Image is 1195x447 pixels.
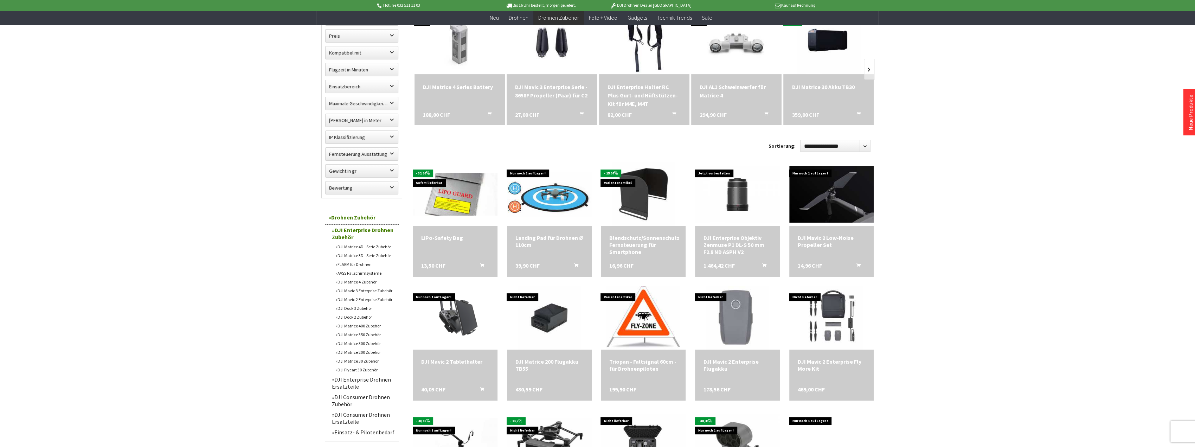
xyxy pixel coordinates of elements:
div: DJI Mavic 2 Enterprise Flugakku [703,358,771,372]
a: DJI Mavic 2 Enterprise Fly More Kit 469,00 CHF [798,358,866,372]
a: DJI Flycart 30 Zubehör [332,365,399,374]
a: DJI Matrice 400 Zubehör [332,321,399,330]
a: DJI Matrice 350 Zubehör [332,330,399,339]
a: DJI Mavic 2 Low-Noise Propeller Set 14,96 CHF In den Warenkorb [798,234,866,248]
a: DJI Matrice 3D - Serie Zubehör [332,251,399,260]
img: Triopan - Faltsignal 60cm - für Drohnenpiloten [606,286,680,350]
a: Landing Pad für Drohnen Ø 110cm 39,90 CHF In den Warenkorb [515,234,583,248]
a: Blendschutz/Sonnenschutz Fernsteuerung für Smartphone 16,96 CHF [609,234,677,255]
p: Kauf auf Rechnung [706,1,815,9]
a: DJI Mavic 3 Enterprise Serie - 8658F Propeller (Paar) für C2 27,00 CHF In den Warenkorb [515,83,589,100]
a: DJI Matrice 4 Zubehör [332,277,399,286]
span: 27,00 CHF [515,110,539,119]
span: 40,05 CHF [421,386,445,393]
a: DJI Mavic 2 Enterprise Flugakku 178,56 CHF [703,358,771,372]
button: In den Warenkorb [848,110,865,120]
a: Neue Produkte [1187,95,1194,130]
a: DJI Matrice 30 Zubehör [332,357,399,365]
a: DJI Mavic 2 Tablethalter 40,05 CHF In den Warenkorb [421,358,489,365]
img: DJI Mavic 2 Enterprise Fly More Kit [800,286,863,350]
button: In den Warenkorb [571,110,588,120]
a: DJI Matrice 200 Zubehör [332,348,399,357]
label: Kompatibel mit [326,46,398,59]
label: Flugzeit in Minuten [326,63,398,76]
p: DJI Drohnen Dealer [GEOGRAPHIC_DATA] [596,1,705,9]
a: DJI Matrice 300 Zubehör [332,339,399,348]
img: DJI Enterprise Halter RC Plus Gurt- und Hüftstützen-Kit für M4E, M4T [602,11,686,74]
a: DJI Enterprise Drohnen Zubehör [328,225,399,242]
span: Drohnen Zubehör [538,14,579,21]
p: Hotline 032 511 11 03 [376,1,486,9]
a: Drohnen Zubehör [325,210,399,225]
a: Sale [696,11,717,25]
div: DJI Enterprise Halter RC Plus Gurt- und Hüftstützen-Kit für M4E, M4T [608,83,681,108]
span: Sale [701,14,712,21]
button: In den Warenkorb [756,110,772,120]
span: 294,90 CHF [700,110,727,119]
button: In den Warenkorb [663,110,680,120]
button: In den Warenkorb [566,262,583,271]
span: 16,96 CHF [609,262,634,269]
a: DJI Matrice 4D - Serie Zubehör [332,242,399,251]
label: Maximale Geschwindigkeit in km/h [326,97,398,110]
button: In den Warenkorb [848,262,865,271]
button: In den Warenkorb [754,262,771,271]
div: DJI Mavic 2 Enterprise Fly More Kit [798,358,866,372]
div: DJI Enterprise Objektiv Zenmuse P1 DL-S 50 mm F2.8 ND ASPH V2 [703,234,771,255]
label: Gewicht in gr [326,165,398,177]
span: 82,00 CHF [608,110,632,119]
a: AVSS Fallschirmsysteme [332,269,399,277]
a: DJI Mavic 2 Enterprise Zubehör [332,295,399,304]
img: DJI Mavic 2 Tablethalter [413,294,497,342]
label: Einsatzbereich [326,80,398,93]
label: Fernsteuerung Ausstattung [326,148,398,160]
img: DJI Enterprise Objektiv Zenmuse P1 DL-S 50 mm F2.8 ND ASPH V2 [695,166,780,223]
p: Bis 16 Uhr bestellt, morgen geliefert. [486,1,596,9]
a: Foto + Video [584,11,622,25]
div: DJI Mavic 3 Enterprise Serie - 8658F Propeller (Paar) für C2 [515,83,589,100]
a: DJI Consumer Drohnen Zubehör [328,392,399,409]
span: 430,59 CHF [515,386,542,393]
a: DJI Enterprise Objektiv Zenmuse P1 DL-S 50 mm F2.8 ND ASPH V2 1.464,42 CHF In den Warenkorb [703,234,771,255]
a: DJI Dock 3 Zubehör [332,304,399,313]
a: DJI Mavic 3 Enterprise Zubehör [332,286,399,295]
span: Neu [490,14,499,21]
label: Maximale Flughöhe in Meter [326,114,398,127]
span: 359,00 CHF [792,110,819,119]
div: DJI Matrice 4 Series Battery [423,83,496,91]
img: DJI Mavic 3 Enterprise Serie - 8658F Propeller (Paar) für C2 [508,11,596,74]
img: DJI Matrice 30 Akku TB30 [797,11,860,74]
span: Gadgets [627,14,647,21]
span: 469,00 CHF [798,386,825,393]
img: LiPo-Safety Bag [413,173,497,216]
div: LiPo-Safety Bag [421,234,489,241]
span: 1.464,42 CHF [703,262,735,269]
a: DJI Matrice 4 Series Battery 188,00 CHF In den Warenkorb [423,83,496,91]
span: 13,50 CHF [421,262,445,269]
span: Drohnen [509,14,528,21]
a: LiPo-Safety Bag 13,50 CHF In den Warenkorb [421,234,489,241]
div: DJI Matrice 200 Flugakku TB55 [515,358,583,372]
div: DJI Matrice 30 Akku TB30 [792,83,865,91]
a: Einsatz- & Pilotenbedarf [328,427,399,438]
label: IP Klassifizierung [326,131,398,143]
div: DJI AL1 Schweinwerfer für Matrice 4 [700,83,773,100]
a: DJI Matrice 30 Akku TB30 359,00 CHF In den Warenkorb [792,83,865,91]
span: 188,00 CHF [423,110,450,119]
div: Triopan - Faltsignal 60cm - für Drohnenpiloten [609,358,677,372]
a: DJI Matrice 200 Flugakku TB55 430,59 CHF [515,358,583,372]
label: Preis [326,30,398,42]
a: DJI AL1 Schweinwerfer für Matrice 4 294,90 CHF In den Warenkorb [700,83,773,100]
a: DJI Enterprise Halter RC Plus Gurt- und Hüftstützen-Kit für M4E, M4T 82,00 CHF In den Warenkorb [608,83,681,108]
a: Drohnen Zubehör [533,11,584,25]
div: Landing Pad für Drohnen Ø 110cm [515,234,583,248]
span: 178,56 CHF [703,386,731,393]
a: Neu [485,11,504,25]
span: 39,90 CHF [515,262,540,269]
a: Technik-Trends [651,11,696,25]
div: Blendschutz/Sonnenschutz Fernsteuerung für Smartphone [609,234,677,255]
span: Technik-Trends [656,14,692,21]
a: DJI Enterprise Drohnen Ersatzteile [328,374,399,392]
label: Bewertung [326,181,398,194]
span: 199,90 CHF [609,386,636,393]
